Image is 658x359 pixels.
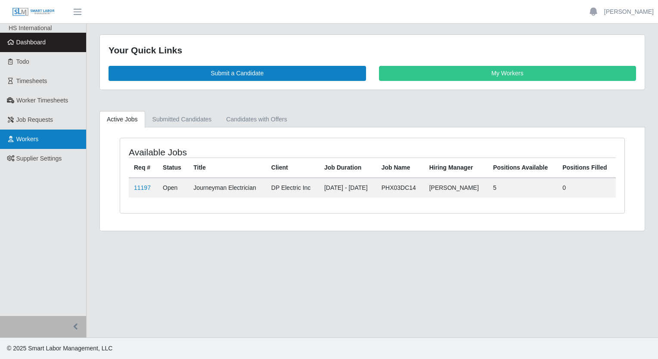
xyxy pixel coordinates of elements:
[376,158,424,178] th: Job Name
[319,178,376,198] td: [DATE] - [DATE]
[16,39,46,46] span: Dashboard
[129,147,324,158] h4: Available Jobs
[424,178,488,198] td: [PERSON_NAME]
[488,158,557,178] th: Positions Available
[266,178,319,198] td: DP Electric Inc
[7,345,112,352] span: © 2025 Smart Labor Management, LLC
[158,178,188,198] td: Open
[188,178,266,198] td: Journeyman Electrician
[424,158,488,178] th: Hiring Manager
[134,184,151,191] a: 11197
[557,158,616,178] th: Positions Filled
[488,178,557,198] td: 5
[266,158,319,178] th: Client
[16,116,53,123] span: Job Requests
[188,158,266,178] th: Title
[16,155,62,162] span: Supplier Settings
[109,66,366,81] a: Submit a Candidate
[16,58,29,65] span: Todo
[12,7,55,17] img: SLM Logo
[129,158,158,178] th: Req #
[158,158,188,178] th: Status
[379,66,636,81] a: My Workers
[604,7,654,16] a: [PERSON_NAME]
[99,111,145,128] a: Active Jobs
[219,111,294,128] a: Candidates with Offers
[145,111,219,128] a: Submitted Candidates
[16,77,47,84] span: Timesheets
[376,178,424,198] td: PHX03DC14
[109,43,636,57] div: Your Quick Links
[9,25,52,31] span: HS International
[319,158,376,178] th: Job Duration
[557,178,616,198] td: 0
[16,97,68,104] span: Worker Timesheets
[16,136,39,142] span: Workers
